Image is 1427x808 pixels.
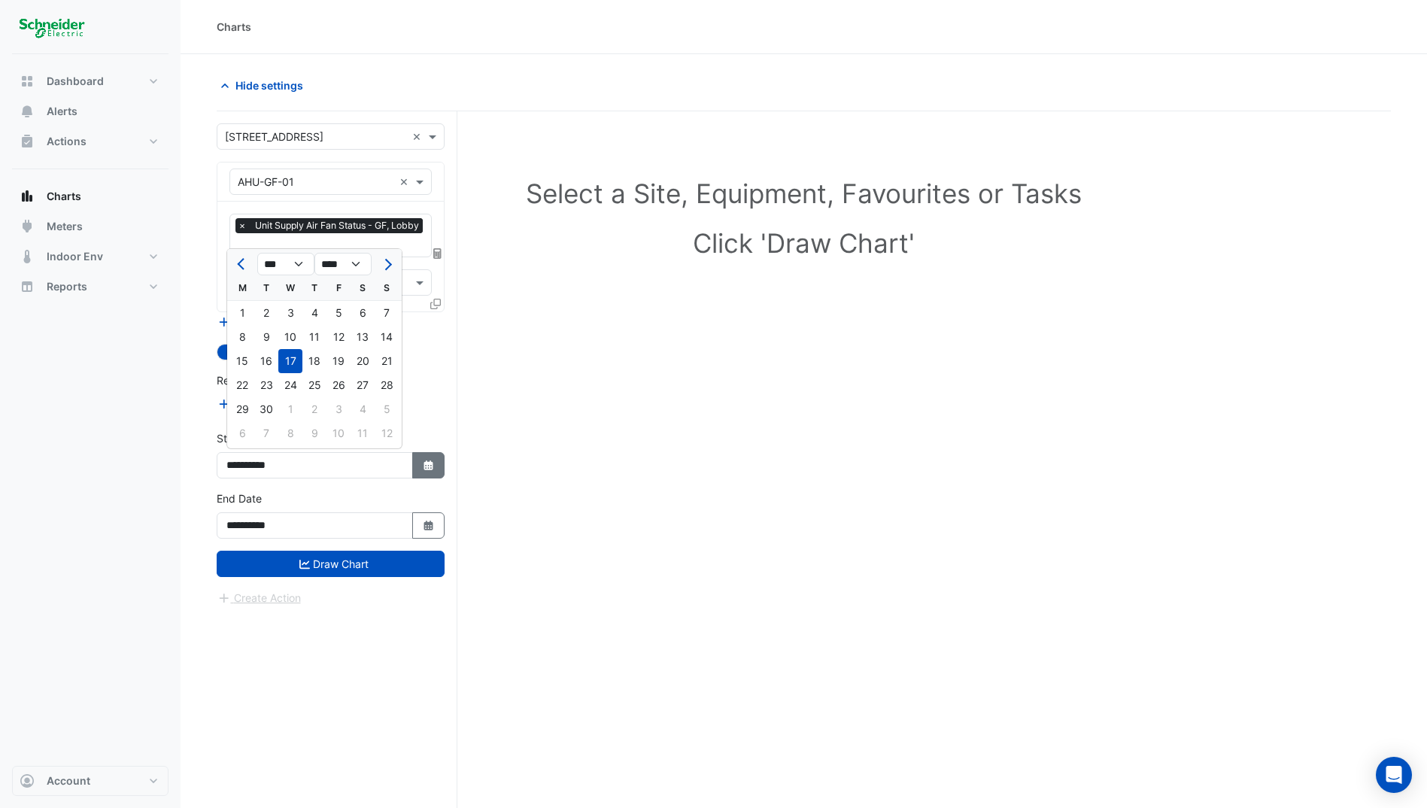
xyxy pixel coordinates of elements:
[230,301,254,325] div: Monday, September 1, 2025
[431,247,445,260] span: Choose Function
[230,349,254,373] div: Monday, September 15, 2025
[326,325,351,349] div: Friday, September 12, 2025
[47,219,83,234] span: Meters
[302,301,326,325] div: 4
[235,218,249,233] span: ×
[302,325,326,349] div: 11
[422,459,436,472] fa-icon: Select Date
[254,349,278,373] div: 16
[230,373,254,397] div: 22
[230,373,254,397] div: Monday, September 22, 2025
[250,178,1358,209] h1: Select a Site, Equipment, Favourites or Tasks
[351,301,375,325] div: 6
[278,373,302,397] div: 24
[375,349,399,373] div: Sunday, September 21, 2025
[1376,757,1412,793] div: Open Intercom Messenger
[326,325,351,349] div: 12
[302,349,326,373] div: 18
[278,276,302,300] div: W
[378,252,396,276] button: Next month
[326,301,351,325] div: Friday, September 5, 2025
[254,349,278,373] div: Tuesday, September 16, 2025
[20,249,35,264] app-icon: Indoor Env
[20,74,35,89] app-icon: Dashboard
[375,373,399,397] div: Sunday, September 28, 2025
[351,276,375,300] div: S
[326,276,351,300] div: F
[12,272,169,302] button: Reports
[254,301,278,325] div: Tuesday, September 2, 2025
[278,349,302,373] div: Wednesday, September 17, 2025
[12,66,169,96] button: Dashboard
[217,395,329,412] button: Add Reference Line
[230,397,254,421] div: Monday, September 29, 2025
[375,301,399,325] div: 7
[375,276,399,300] div: S
[326,373,351,397] div: 26
[217,72,313,99] button: Hide settings
[12,241,169,272] button: Indoor Env
[251,218,423,233] span: Unit Supply Air Fan Status - GF, Lobby
[375,373,399,397] div: 28
[230,325,254,349] div: 8
[278,325,302,349] div: Wednesday, September 10, 2025
[230,325,254,349] div: Monday, September 8, 2025
[230,276,254,300] div: M
[235,77,303,93] span: Hide settings
[326,373,351,397] div: Friday, September 26, 2025
[399,174,412,190] span: Clear
[351,349,375,373] div: Saturday, September 20, 2025
[20,104,35,119] app-icon: Alerts
[254,397,278,421] div: Tuesday, September 30, 2025
[326,301,351,325] div: 5
[278,301,302,325] div: Wednesday, September 3, 2025
[430,297,441,310] span: Clone Favourites and Tasks from this Equipment to other Equipment
[18,12,86,42] img: Company Logo
[278,397,302,421] div: Wednesday, October 1, 2025
[302,276,326,300] div: T
[351,349,375,373] div: 20
[375,325,399,349] div: Sunday, September 14, 2025
[375,301,399,325] div: Sunday, September 7, 2025
[254,276,278,300] div: T
[12,96,169,126] button: Alerts
[20,189,35,204] app-icon: Charts
[47,74,104,89] span: Dashboard
[230,301,254,325] div: 1
[250,227,1358,259] h1: Click 'Draw Chart'
[47,189,81,204] span: Charts
[12,211,169,241] button: Meters
[351,325,375,349] div: 13
[278,325,302,349] div: 10
[326,349,351,373] div: Friday, September 19, 2025
[47,134,87,149] span: Actions
[217,313,308,330] button: Add Equipment
[47,104,77,119] span: Alerts
[278,373,302,397] div: Wednesday, September 24, 2025
[412,129,425,144] span: Clear
[254,325,278,349] div: Tuesday, September 9, 2025
[326,349,351,373] div: 19
[278,397,302,421] div: 1
[217,491,262,506] label: End Date
[302,301,326,325] div: Thursday, September 4, 2025
[254,373,278,397] div: Tuesday, September 23, 2025
[302,373,326,397] div: Thursday, September 25, 2025
[257,253,314,275] select: Select month
[233,252,251,276] button: Previous month
[351,373,375,397] div: 27
[254,373,278,397] div: 23
[20,279,35,294] app-icon: Reports
[375,325,399,349] div: 14
[278,349,302,373] div: 17
[20,134,35,149] app-icon: Actions
[351,373,375,397] div: Saturday, September 27, 2025
[217,551,445,577] button: Draw Chart
[217,372,296,388] label: Reference Lines
[278,301,302,325] div: 3
[12,126,169,156] button: Actions
[422,519,436,532] fa-icon: Select Date
[217,430,267,446] label: Start Date
[47,279,87,294] span: Reports
[314,253,372,275] select: Select year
